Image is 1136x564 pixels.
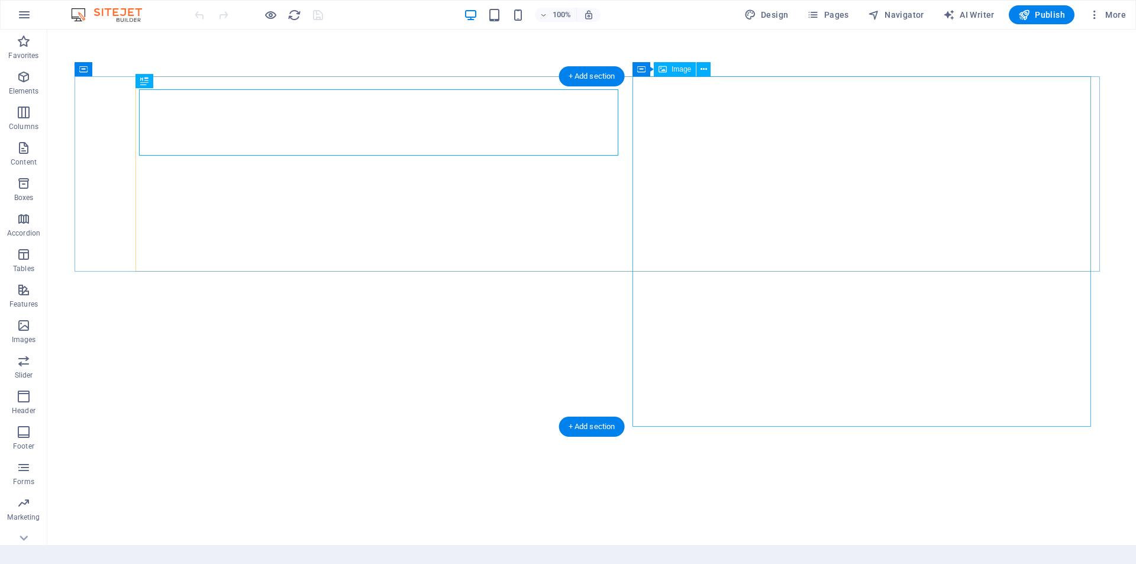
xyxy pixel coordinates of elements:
[938,5,999,24] button: AI Writer
[8,51,38,60] p: Favorites
[15,370,33,380] p: Slider
[68,8,157,22] img: Editor Logo
[535,8,577,22] button: 100%
[559,417,625,437] div: + Add section
[12,335,36,344] p: Images
[9,299,38,309] p: Features
[7,228,40,238] p: Accordion
[9,122,38,131] p: Columns
[11,157,37,167] p: Content
[672,66,691,73] span: Image
[1089,9,1126,21] span: More
[7,513,40,522] p: Marketing
[263,8,277,22] button: Click here to leave preview mode and continue editing
[863,5,929,24] button: Navigator
[13,264,34,273] p: Tables
[868,9,924,21] span: Navigator
[1009,5,1074,24] button: Publish
[583,9,594,20] i: On resize automatically adjust zoom level to fit chosen device.
[288,8,301,22] i: Reload page
[807,9,848,21] span: Pages
[1018,9,1065,21] span: Publish
[287,8,301,22] button: reload
[14,193,34,202] p: Boxes
[13,477,34,486] p: Forms
[12,406,35,415] p: Header
[9,86,39,96] p: Elements
[943,9,995,21] span: AI Writer
[740,5,793,24] button: Design
[744,9,789,21] span: Design
[740,5,793,24] div: Design (Ctrl+Alt+Y)
[1084,5,1131,24] button: More
[802,5,853,24] button: Pages
[553,8,572,22] h6: 100%
[13,441,34,451] p: Footer
[559,66,625,86] div: + Add section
